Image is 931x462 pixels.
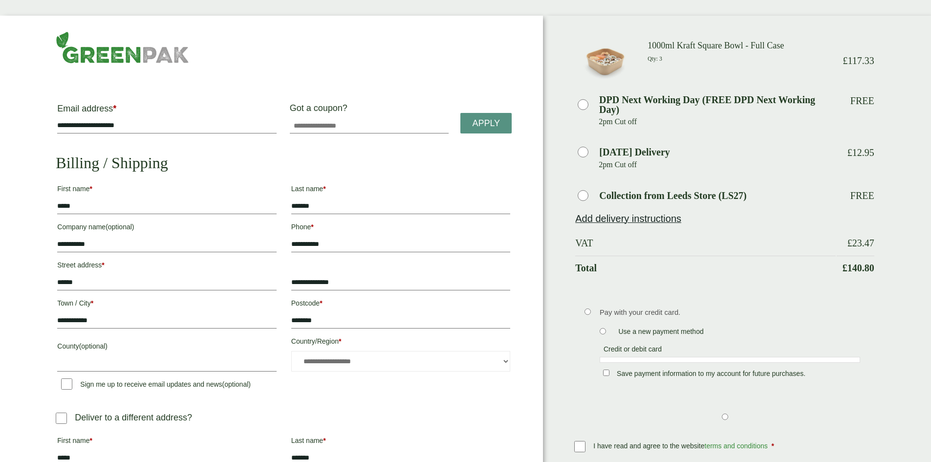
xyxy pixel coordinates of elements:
[648,41,835,51] h3: 1000ml Kraft Square Bowl - Full Case
[61,378,72,390] input: Sign me up to receive email updates and news(optional)
[599,191,746,200] label: Collection from Leeds Store (LS27)
[291,334,510,351] label: Country/Region
[320,299,322,307] abbr: required
[600,345,666,356] label: Credit or debit card
[291,434,510,450] label: Last name
[323,185,325,193] abbr: required
[460,113,512,134] a: Apply
[575,256,835,280] th: Total
[57,220,276,237] label: Company name
[291,220,510,237] label: Phone
[113,104,116,113] abbr: required
[600,307,860,318] p: Pay with your credit card.
[89,185,92,193] abbr: required
[843,55,874,66] bdi: 117.33
[593,442,769,450] span: I have read and agree to the website
[89,437,92,444] abbr: required
[613,370,809,380] label: Save payment information to my account for future purchases.
[57,380,255,391] label: Sign me up to receive email updates and news
[575,231,835,255] th: VAT
[311,223,313,231] abbr: required
[56,31,189,64] img: GreenPak Supplies
[291,296,510,313] label: Postcode
[75,411,192,424] p: Deliver to a different address?
[599,157,835,172] p: 2pm Cut off
[102,261,104,269] abbr: required
[850,190,874,201] p: Free
[850,95,874,107] p: Free
[843,55,847,66] span: £
[614,328,707,338] label: Use a new payment method
[91,299,93,307] abbr: required
[106,223,134,231] span: (optional)
[79,342,108,350] span: (optional)
[847,238,874,248] bdi: 23.47
[599,114,835,129] p: 2pm Cut off
[599,147,670,157] label: [DATE] Delivery
[843,263,874,273] bdi: 140.80
[847,147,852,158] span: £
[472,118,500,129] span: Apply
[57,434,276,450] label: First name
[599,95,836,114] label: DPD Next Working Day (FREE DPD Next Working Day)
[57,104,276,118] label: Email address
[323,437,325,444] abbr: required
[705,442,768,450] a: terms and conditions
[847,147,874,158] bdi: 12.95
[290,103,351,118] label: Got a coupon?
[291,182,510,198] label: Last name
[772,442,774,450] abbr: required
[339,337,341,345] abbr: required
[57,339,276,356] label: County
[57,182,276,198] label: First name
[575,213,681,224] a: Add delivery instructions
[57,258,276,275] label: Street address
[648,56,662,62] small: Qty: 3
[843,263,847,273] span: £
[847,238,852,248] span: £
[57,296,276,313] label: Town / City
[56,154,512,172] h2: Billing / Shipping
[222,380,251,388] span: (optional)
